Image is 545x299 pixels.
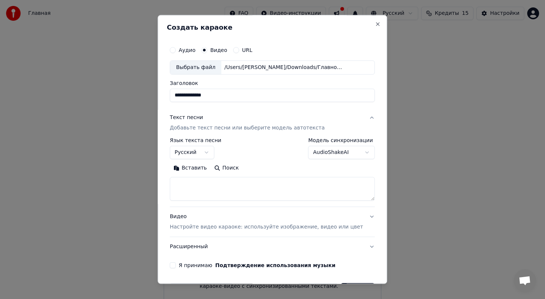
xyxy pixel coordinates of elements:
[170,80,375,86] label: Заголовок
[170,108,375,138] button: Текст песниДобавьте текст песни или выберите модель автотекста
[221,64,347,71] div: /Users/[PERSON_NAME]/Downloads/Главное вместе.mp4
[308,138,375,143] label: Модель синхронизации
[215,263,336,268] button: Я принимаю
[210,47,227,53] label: Видео
[179,263,336,268] label: Я принимаю
[170,124,325,132] p: Добавьте текст песни или выберите модель автотекста
[170,207,375,237] button: ВидеоНастройте видео караоке: используйте изображение, видео или цвет
[170,213,363,231] div: Видео
[298,283,338,296] button: Отменить
[170,114,203,121] div: Текст песни
[211,162,242,174] button: Поиск
[341,283,375,296] button: Создать
[170,237,375,256] button: Расширенный
[170,162,211,174] button: Вставить
[170,138,221,143] label: Язык текста песни
[179,47,195,53] label: Аудио
[170,61,221,74] div: Выбрать файл
[167,24,378,31] h2: Создать караоке
[170,138,375,207] div: Текст песниДобавьте текст песни или выберите модель автотекста
[242,47,252,53] label: URL
[170,223,363,231] p: Настройте видео караоке: используйте изображение, видео или цвет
